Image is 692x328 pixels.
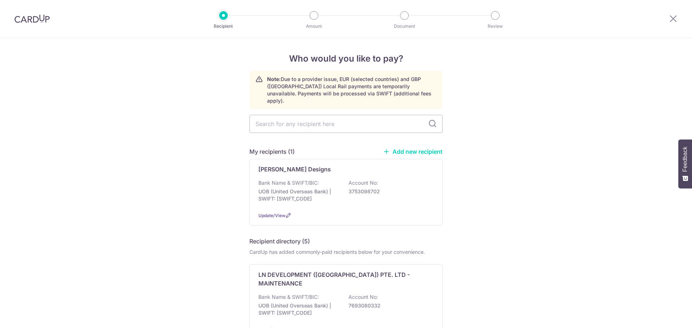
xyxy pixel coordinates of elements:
[258,302,339,316] p: UOB (United Overseas Bank) | SWIFT: [SWIFT_CODE]
[678,139,692,188] button: Feedback - Show survey
[349,293,378,301] p: Account No:
[287,23,341,30] p: Amount
[349,188,429,195] p: 3753098702
[258,293,319,301] p: Bank Name & SWIFT/BIC:
[349,179,378,187] p: Account No:
[258,213,285,218] a: Update/View
[258,179,319,187] p: Bank Name & SWIFT/BIC:
[249,52,443,65] h4: Who would you like to pay?
[14,14,50,23] img: CardUp
[682,147,688,172] span: Feedback
[469,23,522,30] p: Review
[349,302,429,309] p: 7693080332
[258,188,339,202] p: UOB (United Overseas Bank) | SWIFT: [SWIFT_CODE]
[249,248,443,256] div: CardUp has added commonly-paid recipients below for your convenience.
[249,147,295,156] h5: My recipients (1)
[197,23,250,30] p: Recipient
[258,165,331,174] p: [PERSON_NAME] Designs
[267,76,436,104] p: Due to a provider issue, EUR (selected countries) and GBP ([GEOGRAPHIC_DATA]) Local Rail payments...
[267,76,281,82] strong: Note:
[249,115,443,133] input: Search for any recipient here
[378,23,431,30] p: Document
[249,237,310,246] h5: Recipient directory (5)
[383,148,443,155] a: Add new recipient
[258,270,425,288] p: LN DEVELOPMENT ([GEOGRAPHIC_DATA]) PTE. LTD - MAINTENANCE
